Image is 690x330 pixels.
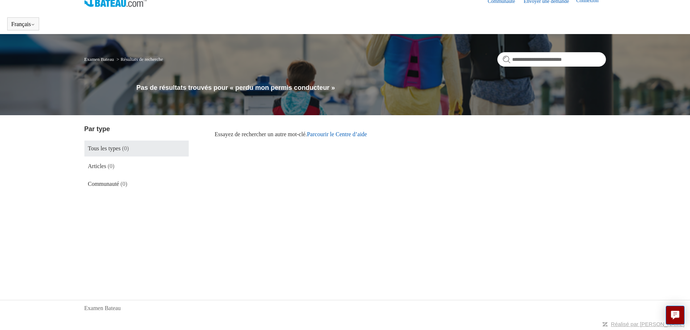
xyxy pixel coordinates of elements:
[215,130,606,139] p: Essayez de rechercher un autre mot-clé.
[121,181,127,187] span: (0)
[84,57,115,62] li: Examen Bateau
[497,52,606,67] input: Rechercher
[88,145,121,151] span: Tous les types
[666,306,685,325] button: Live chat
[122,145,129,151] span: (0)
[307,131,367,137] a: Parcourir le Centre d’aide
[115,57,163,62] li: Résultats de recherche
[137,83,606,93] h1: Pas de résultats trouvés pour « perdu mon permis conducteur »
[11,21,35,28] button: Français
[88,181,119,187] span: Communauté
[611,321,685,327] a: Réalisé par [PERSON_NAME]
[84,158,189,174] a: Articles (0)
[108,163,114,169] span: (0)
[84,124,189,134] h3: Par type
[88,163,106,169] span: Articles
[84,304,121,313] a: Examen Bateau
[84,57,114,62] a: Examen Bateau
[84,141,189,156] a: Tous les types (0)
[84,176,189,192] a: Communauté (0)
